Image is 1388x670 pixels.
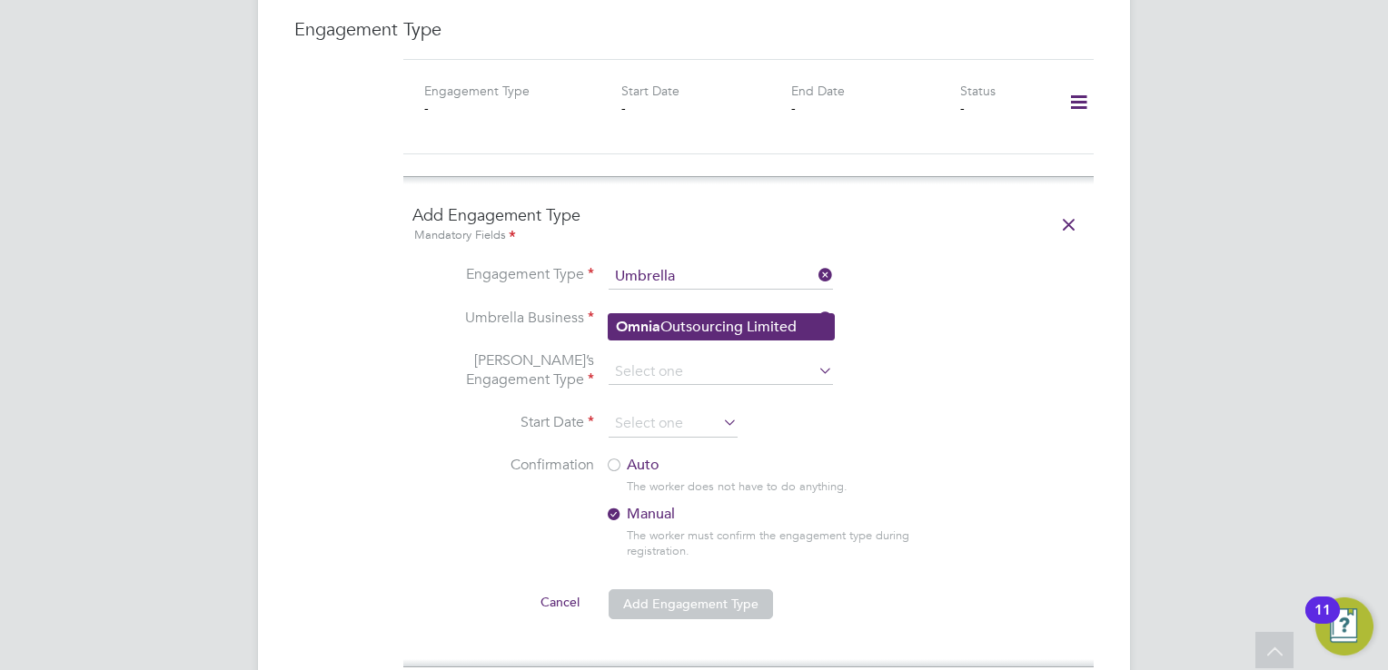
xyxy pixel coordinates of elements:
[412,309,594,328] label: Umbrella Business
[609,314,834,340] li: Outsourcing Limited
[526,587,594,616] button: Cancel
[791,83,845,99] label: End Date
[609,360,833,385] input: Select one
[627,528,946,559] div: The worker must confirm the engagement type during registration.
[1315,597,1373,655] button: Open Resource Center, 11 new notifications
[609,589,773,618] button: Add Engagement Type
[616,318,660,335] b: Omnia
[412,265,594,284] label: Engagement Type
[605,505,932,524] label: Manual
[1314,610,1331,634] div: 11
[294,17,1094,41] h3: Engagement Type
[627,479,946,495] div: The worker does not have to do anything.
[605,456,932,475] label: Auto
[412,413,594,432] label: Start Date
[424,83,530,99] label: Engagement Type
[412,204,1085,245] h4: Add Engagement Type
[621,83,679,99] label: Start Date
[412,351,594,389] label: [PERSON_NAME]’s Engagement Type
[621,100,790,116] div: -
[609,264,833,290] input: Select one
[424,100,593,116] div: -
[609,410,738,438] input: Select one
[960,100,1045,116] div: -
[609,308,833,333] input: Search for...
[412,456,594,475] label: Confirmation
[791,100,960,116] div: -
[412,226,1085,246] div: Mandatory Fields
[960,83,996,99] label: Status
